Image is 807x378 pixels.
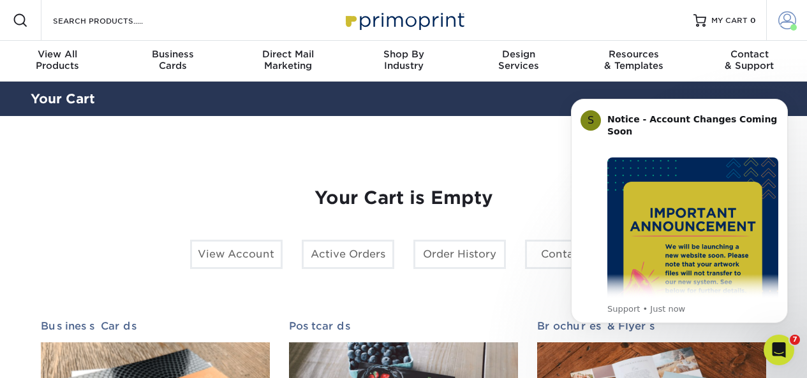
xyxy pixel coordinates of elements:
[115,48,231,71] div: Cards
[346,48,461,60] span: Shop By
[692,41,807,82] a: Contact& Support
[115,48,231,60] span: Business
[461,48,577,71] div: Services
[346,41,461,82] a: Shop ByIndustry
[346,48,461,71] div: Industry
[289,320,518,332] h2: Postcards
[552,80,807,344] iframe: Intercom notifications message
[41,320,270,332] h2: Business Cards
[790,335,800,345] span: 7
[115,41,231,82] a: BusinessCards
[31,91,95,106] a: Your Cart
[525,240,618,269] a: Contact Us
[692,48,807,60] span: Contact
[190,240,283,269] a: View Account
[577,41,692,82] a: Resources& Templates
[692,48,807,71] div: & Support
[230,41,346,82] a: Direct MailMarketing
[764,335,794,365] iframe: Intercom live chat
[41,187,767,209] h1: Your Cart is Empty
[3,339,108,374] iframe: Google Customer Reviews
[230,48,346,60] span: Direct Mail
[340,6,468,34] img: Primoprint
[461,41,577,82] a: DesignServices
[52,13,176,28] input: SEARCH PRODUCTS.....
[577,48,692,71] div: & Templates
[711,15,748,26] span: MY CART
[537,320,766,332] h2: Brochures & Flyers
[461,48,577,60] span: Design
[302,240,394,269] a: Active Orders
[750,16,756,25] span: 0
[230,48,346,71] div: Marketing
[577,48,692,60] span: Resources
[413,240,506,269] a: Order History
